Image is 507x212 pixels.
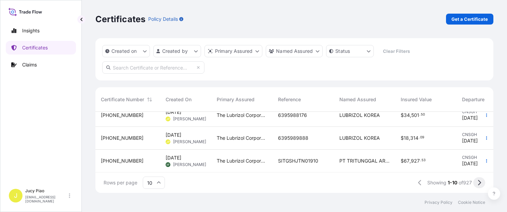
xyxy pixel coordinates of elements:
p: [EMAIL_ADDRESS][DOMAIN_NAME] [25,195,67,203]
span: 34 [404,113,410,118]
p: Primary Assured [215,48,252,55]
span: 50 [421,113,425,116]
p: Named Assured [276,48,313,55]
span: Departure [462,96,485,103]
span: 09 [420,136,424,139]
span: PT TRITUNGGAL ARTHAMAKMUR [339,157,390,164]
a: Get a Certificate [446,14,493,25]
p: Status [335,48,350,55]
p: Policy Details [148,16,178,22]
span: Created On [166,96,191,103]
span: [PERSON_NAME] [173,162,206,167]
span: Named Assured [339,96,376,103]
span: 6395988176 [278,112,307,119]
span: [PERSON_NAME] [173,116,206,122]
p: Certificates [22,44,48,51]
button: createdOn Filter options [102,45,150,57]
p: Created by [162,48,188,55]
span: $ [401,158,404,163]
span: Primary Assured [217,96,255,103]
span: LUBRIZOL KOREA [339,112,380,119]
span: XF [166,161,170,168]
span: 314 [410,136,418,140]
span: CNSGH [462,155,502,160]
span: [PERSON_NAME] [173,139,206,145]
span: J [14,192,17,199]
span: $ [401,113,404,118]
span: Rows per page [104,179,137,186]
p: Clear Filters [383,48,410,55]
a: Claims [6,58,76,72]
span: The Lubrizol Corporation [217,157,267,164]
span: [DATE] [462,137,478,144]
span: LUBRIZOL KOREA [339,135,380,141]
a: Privacy Policy [425,200,452,205]
span: 927 [411,158,420,163]
p: Claims [22,61,37,68]
button: createdBy Filter options [153,45,201,57]
button: Sort [145,95,154,104]
p: Get a Certificate [451,16,488,22]
span: CNSGH [462,109,502,115]
button: cargoOwner Filter options [266,45,323,57]
span: , [410,113,411,118]
span: $ [401,136,404,140]
p: Certificates [95,14,145,25]
span: . [419,136,420,139]
span: , [409,136,410,140]
span: [PHONE_NUMBER] [101,135,143,141]
button: certificateStatus Filter options [326,45,374,57]
span: 18 [404,136,409,140]
span: of 927 [459,179,472,186]
span: [DATE] [166,154,181,161]
span: [PHONE_NUMBER] [101,112,143,119]
a: Insights [6,24,76,37]
span: [DATE] [166,109,181,116]
a: Certificates [6,41,76,55]
a: Cookie Notice [458,200,485,205]
button: distributor Filter options [204,45,262,57]
span: [PHONE_NUMBER] [101,157,143,164]
span: , [410,158,411,163]
span: Showing [427,179,446,186]
p: Created on [111,48,137,55]
span: 501 [411,113,419,118]
span: SITGSHJTN01910 [278,157,318,164]
span: The Lubrizol Corporation [217,135,267,141]
button: Clear Filters [377,46,415,57]
span: 1-10 [448,179,457,186]
span: Certificate Number [101,96,144,103]
span: [DATE] [462,115,478,121]
span: . [419,113,420,116]
span: The Lubrizol Corporation [217,112,267,119]
p: Insights [22,27,40,34]
span: [DATE] [462,160,478,167]
span: Insured Value [401,96,432,103]
span: Reference [278,96,301,103]
span: JP [166,138,170,145]
span: . [420,159,421,162]
span: CNSGH [462,132,502,137]
span: [DATE] [166,132,181,138]
span: 6395989888 [278,135,308,141]
p: Jucy Piao [25,188,67,194]
span: 67 [404,158,410,163]
span: JP [166,116,170,122]
span: 53 [421,159,426,162]
input: Search Certificate or Reference... [102,61,204,74]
